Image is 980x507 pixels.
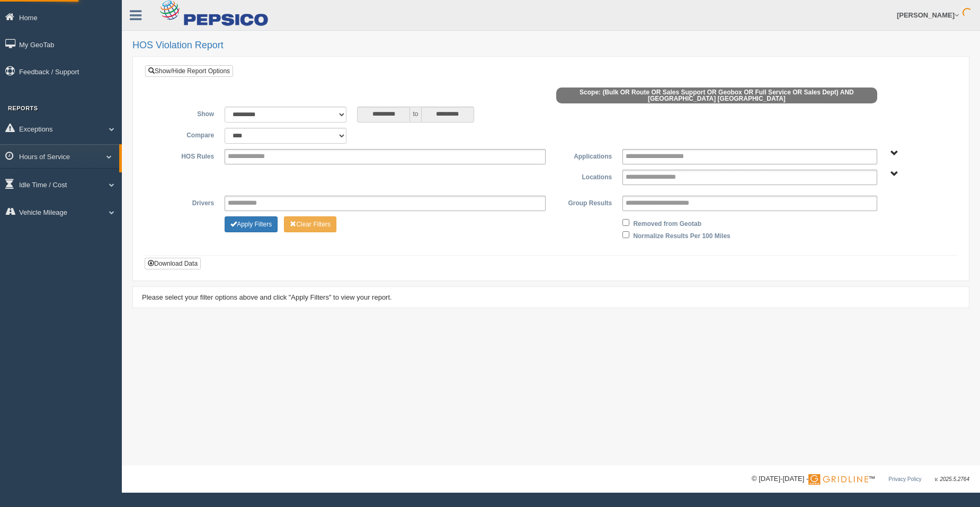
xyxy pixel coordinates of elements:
[551,196,617,208] label: Group Results
[551,149,617,162] label: Applications
[551,170,617,182] label: Locations
[888,476,921,482] a: Privacy Policy
[153,149,219,162] label: HOS Rules
[145,65,233,77] a: Show/Hide Report Options
[153,196,219,208] label: Drivers
[935,476,969,482] span: v. 2025.5.2764
[145,258,201,269] button: Download Data
[410,107,421,123] span: to
[808,474,868,485] img: Gridline
[132,40,969,51] h2: HOS Violation Report
[225,216,278,232] button: Change Filter Options
[153,128,219,141] label: Compare
[142,293,392,301] span: Please select your filter options above and click "Apply Filters" to view your report.
[556,88,877,103] span: Scope: (Bulk OR Route OR Sales Support OR Geobox OR Full Service OR Sales Dept) AND [GEOGRAPHIC_D...
[633,216,701,229] label: Removed from Geotab
[284,216,336,232] button: Change Filter Options
[633,229,730,241] label: Normalize Results Per 100 Miles
[153,107,219,119] label: Show
[19,171,119,190] a: HOS Explanation Reports
[752,474,969,485] div: © [DATE]-[DATE] - ™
